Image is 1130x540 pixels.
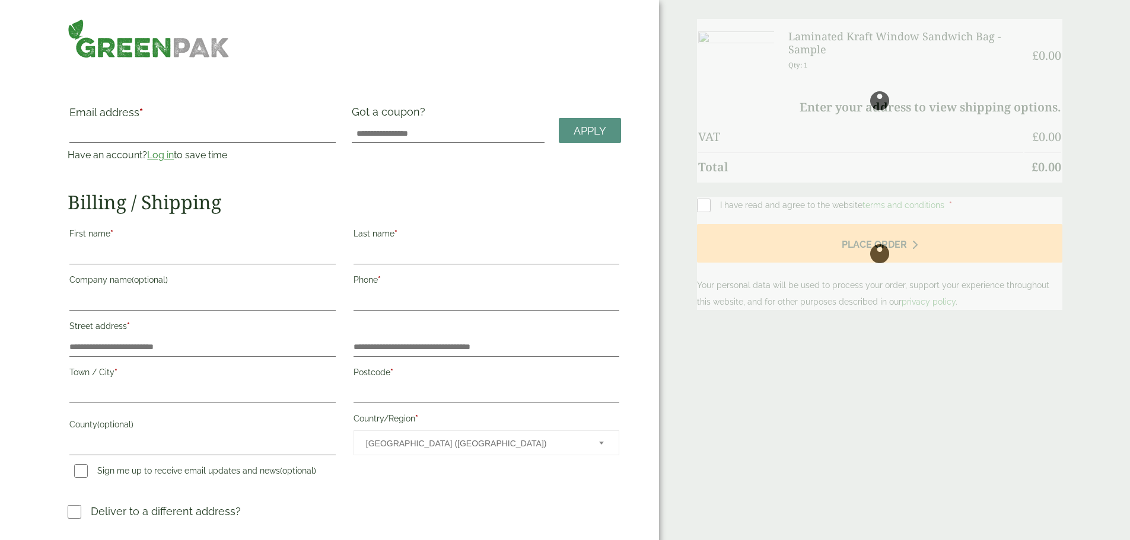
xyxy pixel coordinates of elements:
[574,124,606,138] span: Apply
[68,191,621,213] h2: Billing / Shipping
[127,321,130,331] abbr: required
[69,364,335,384] label: Town / City
[390,368,393,377] abbr: required
[280,466,316,475] span: (optional)
[354,271,619,292] label: Phone
[366,431,583,456] span: United Kingdom (UK)
[91,503,241,519] p: Deliver to a different address?
[559,118,621,143] a: Apply
[378,275,381,285] abbr: required
[139,106,143,119] abbr: required
[132,275,168,285] span: (optional)
[69,318,335,338] label: Street address
[354,410,619,430] label: Country/Region
[74,464,88,478] input: Sign me up to receive email updates and news(optional)
[69,466,321,479] label: Sign me up to receive email updates and news
[69,225,335,245] label: First name
[354,225,619,245] label: Last name
[69,416,335,436] label: County
[69,107,335,124] label: Email address
[68,19,230,58] img: GreenPak Supplies
[354,364,619,384] label: Postcode
[68,148,337,162] p: Have an account? to save time
[415,414,418,423] abbr: required
[97,420,133,429] span: (optional)
[110,229,113,238] abbr: required
[147,149,174,161] a: Log in
[114,368,117,377] abbr: required
[394,229,397,238] abbr: required
[69,271,335,292] label: Company name
[354,430,619,455] span: Country/Region
[352,106,430,124] label: Got a coupon?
